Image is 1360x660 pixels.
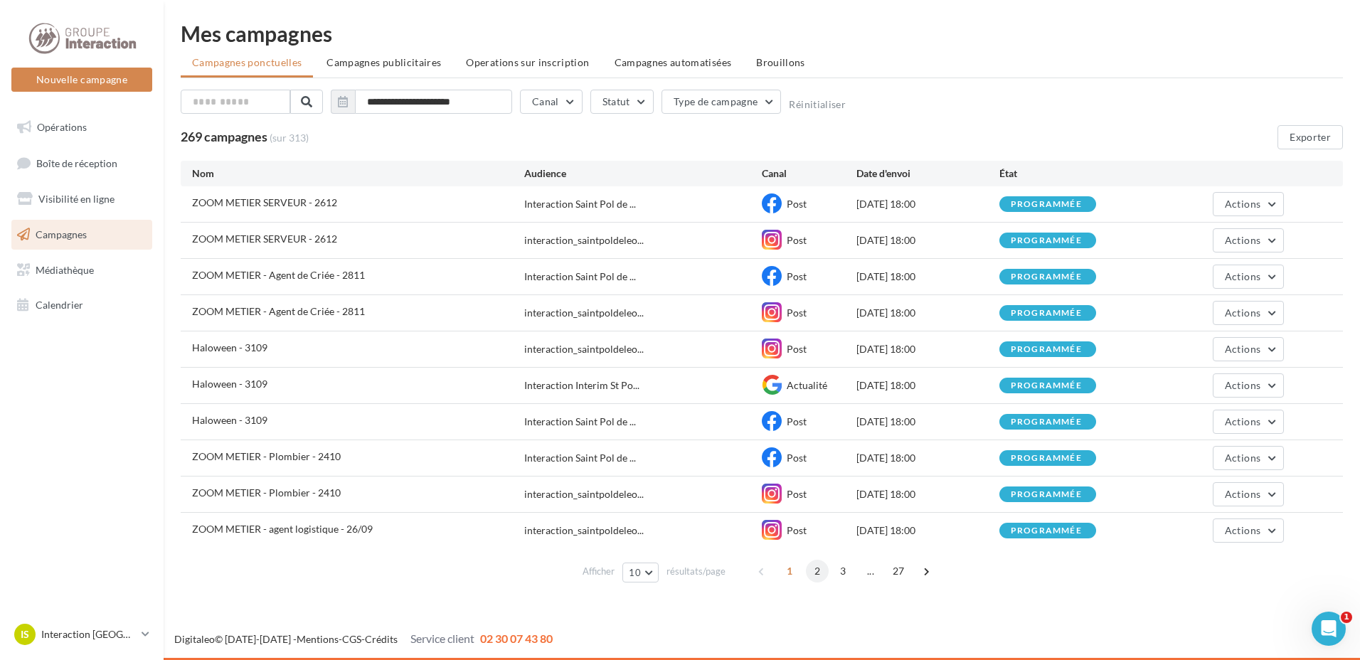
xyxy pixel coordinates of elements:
[1011,526,1082,536] div: programmée
[466,56,589,68] span: Operations sur inscription
[1213,518,1284,543] button: Actions
[787,270,807,282] span: Post
[342,633,361,645] a: CGS
[832,560,854,582] span: 3
[192,414,267,426] span: Haloween - 3109
[192,305,365,317] span: ZOOM METIER - Agent de Criée - 2811
[1225,415,1260,427] span: Actions
[9,184,155,214] a: Visibilité en ligne
[181,129,267,144] span: 269 campagnes
[270,131,309,145] span: (sur 313)
[524,270,636,284] span: Interaction Saint Pol de ...
[789,99,846,110] button: Réinitialiser
[1011,345,1082,354] div: programmée
[1011,236,1082,245] div: programmée
[1213,482,1284,506] button: Actions
[856,451,999,465] div: [DATE] 18:00
[1011,417,1082,427] div: programmée
[192,378,267,390] span: Haloween - 3109
[192,196,337,208] span: ZOOM METIER SERVEUR - 2612
[1213,301,1284,325] button: Actions
[1225,379,1260,391] span: Actions
[787,343,807,355] span: Post
[787,524,807,536] span: Post
[181,23,1343,44] div: Mes campagnes
[856,306,999,320] div: [DATE] 18:00
[1225,270,1260,282] span: Actions
[524,451,636,465] span: Interaction Saint Pol de ...
[524,166,762,181] div: Audience
[1213,410,1284,434] button: Actions
[1213,228,1284,252] button: Actions
[1225,488,1260,500] span: Actions
[524,306,644,320] span: interaction_saintpoldeleo...
[36,299,83,311] span: Calendrier
[806,560,829,582] span: 2
[1277,125,1343,149] button: Exporter
[787,452,807,464] span: Post
[856,166,999,181] div: Date d'envoi
[524,487,644,501] span: interaction_saintpoldeleo...
[859,560,882,582] span: ...
[590,90,654,114] button: Statut
[1225,452,1260,464] span: Actions
[9,220,155,250] a: Campagnes
[1225,524,1260,536] span: Actions
[1225,343,1260,355] span: Actions
[1213,265,1284,289] button: Actions
[1341,612,1352,623] span: 1
[524,378,639,393] span: Interaction Interim St Po...
[9,255,155,285] a: Médiathèque
[9,112,155,142] a: Opérations
[778,560,801,582] span: 1
[1213,192,1284,216] button: Actions
[192,450,341,462] span: ZOOM METIER - Plombier - 2410
[11,621,152,648] a: IS Interaction [GEOGRAPHIC_DATA][PERSON_NAME]
[174,633,215,645] a: Digitaleo
[856,233,999,247] div: [DATE] 18:00
[856,270,999,284] div: [DATE] 18:00
[326,56,441,68] span: Campagnes publicitaires
[9,148,155,179] a: Boîte de réception
[615,56,732,68] span: Campagnes automatisées
[583,565,615,578] span: Afficher
[520,90,583,114] button: Canal
[787,415,807,427] span: Post
[787,488,807,500] span: Post
[1225,307,1260,319] span: Actions
[524,415,636,429] span: Interaction Saint Pol de ...
[36,263,94,275] span: Médiathèque
[524,197,636,211] span: Interaction Saint Pol de ...
[1225,198,1260,210] span: Actions
[787,234,807,246] span: Post
[856,487,999,501] div: [DATE] 18:00
[480,632,553,645] span: 02 30 07 43 80
[192,486,341,499] span: ZOOM METIER - Plombier - 2410
[192,166,524,181] div: Nom
[37,121,87,133] span: Opérations
[1213,446,1284,470] button: Actions
[41,627,136,642] p: Interaction [GEOGRAPHIC_DATA][PERSON_NAME]
[1011,381,1082,390] div: programmée
[21,627,29,642] span: IS
[999,166,1142,181] div: État
[756,56,805,68] span: Brouillons
[297,633,339,645] a: Mentions
[192,269,365,281] span: ZOOM METIER - Agent de Criée - 2811
[38,193,115,205] span: Visibilité en ligne
[9,290,155,320] a: Calendrier
[1011,454,1082,463] div: programmée
[856,523,999,538] div: [DATE] 18:00
[629,567,641,578] span: 10
[174,633,553,645] span: © [DATE]-[DATE] - - -
[887,560,910,582] span: 27
[622,563,659,582] button: 10
[524,523,644,538] span: interaction_saintpoldeleo...
[856,342,999,356] div: [DATE] 18:00
[36,228,87,240] span: Campagnes
[1011,490,1082,499] div: programmée
[856,415,999,429] div: [DATE] 18:00
[1312,612,1346,646] iframe: Intercom live chat
[192,341,267,353] span: Haloween - 3109
[1213,373,1284,398] button: Actions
